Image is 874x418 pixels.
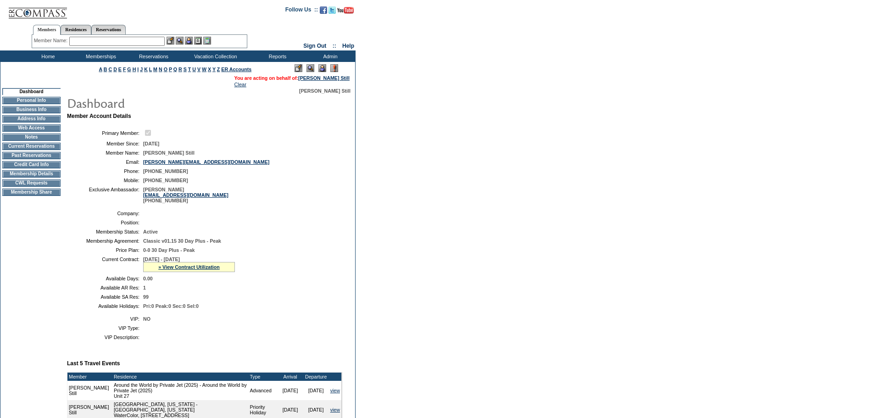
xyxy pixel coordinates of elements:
a: Y [212,67,216,72]
td: VIP Type: [71,325,139,331]
td: Member [67,373,112,381]
td: Web Access [2,124,61,132]
a: P [169,67,172,72]
a: A [99,67,102,72]
a: U [192,67,196,72]
span: [PERSON_NAME] [PHONE_NUMBER] [143,187,228,203]
a: [PERSON_NAME] Still [298,75,350,81]
td: [DATE] [303,381,329,400]
img: Impersonate [318,64,326,72]
td: Membership Status: [71,229,139,234]
img: View Mode [306,64,314,72]
td: [DATE] [278,381,303,400]
td: Email: [71,159,139,165]
td: Current Reservations [2,143,61,150]
td: Current Contract: [71,256,139,272]
td: Member Since: [71,141,139,146]
td: Notes [2,134,61,141]
a: N [159,67,162,72]
span: Pri:0 Peak:0 Sec:0 Sel:0 [143,303,199,309]
td: Position: [71,220,139,225]
span: 99 [143,294,149,300]
a: Residences [61,25,91,34]
td: Company: [71,211,139,216]
a: B [104,67,107,72]
img: Become our fan on Facebook [320,6,327,14]
td: Arrival [278,373,303,381]
a: Reservations [91,25,126,34]
a: Subscribe to our YouTube Channel [337,9,354,15]
a: Z [217,67,220,72]
td: Price Plan: [71,247,139,253]
a: [PERSON_NAME][EMAIL_ADDRESS][DOMAIN_NAME] [143,159,269,165]
span: [PERSON_NAME] Still [143,150,195,156]
td: Phone: [71,168,139,174]
td: VIP: [71,316,139,322]
a: K [144,67,148,72]
img: Reservations [194,37,202,45]
td: Business Info [2,106,61,113]
td: Reports [250,50,303,62]
td: Available SA Res: [71,294,139,300]
td: Departure [303,373,329,381]
a: Follow us on Twitter [328,9,336,15]
a: H [133,67,136,72]
span: 1 [143,285,146,290]
td: Past Reservations [2,152,61,159]
td: Around the World by Private Jet (2025) - Around the World by Private Jet (2025) Unit 27 [112,381,249,400]
img: Log Concern/Member Elevation [330,64,338,72]
a: » View Contract Utilization [158,264,220,270]
a: S [184,67,187,72]
a: F [123,67,126,72]
b: Last 5 Travel Events [67,360,120,367]
b: Member Account Details [67,113,131,119]
td: Address Info [2,115,61,123]
td: Available Holidays: [71,303,139,309]
span: [PERSON_NAME] Still [299,88,351,94]
img: Impersonate [185,37,193,45]
td: Member Name: [71,150,139,156]
td: Exclusive Ambassador: [71,187,139,203]
span: [PHONE_NUMBER] [143,178,188,183]
span: Classic v01.15 30 Day Plus - Peak [143,238,221,244]
span: You are acting on behalf of: [234,75,350,81]
td: Vacation Collection [179,50,250,62]
a: view [330,388,340,393]
a: E [118,67,122,72]
td: Membership Details [2,170,61,178]
img: Edit Mode [295,64,302,72]
a: C [108,67,112,72]
td: Advanced [248,381,277,400]
a: X [208,67,211,72]
a: Help [342,43,354,49]
a: view [330,407,340,412]
img: b_edit.gif [167,37,174,45]
span: 0.00 [143,276,153,281]
a: T [188,67,191,72]
td: Residence [112,373,249,381]
img: b_calculator.gif [203,37,211,45]
a: I [137,67,139,72]
td: Membership Share [2,189,61,196]
td: Admin [303,50,356,62]
td: Membership Agreement: [71,238,139,244]
a: W [202,67,206,72]
span: [PHONE_NUMBER] [143,168,188,174]
a: G [127,67,131,72]
td: Dashboard [2,88,61,95]
div: Member Name: [34,37,69,45]
a: J [140,67,143,72]
span: Active [143,229,158,234]
span: :: [333,43,336,49]
td: Type [248,373,277,381]
td: Credit Card Info [2,161,61,168]
span: 0-0 30 Day Plus - Peak [143,247,195,253]
img: View [176,37,184,45]
a: Sign Out [303,43,326,49]
td: Memberships [73,50,126,62]
td: Primary Member: [71,128,139,137]
a: R [178,67,182,72]
img: pgTtlDashboard.gif [67,94,250,112]
a: Clear [234,82,246,87]
img: Follow us on Twitter [328,6,336,14]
